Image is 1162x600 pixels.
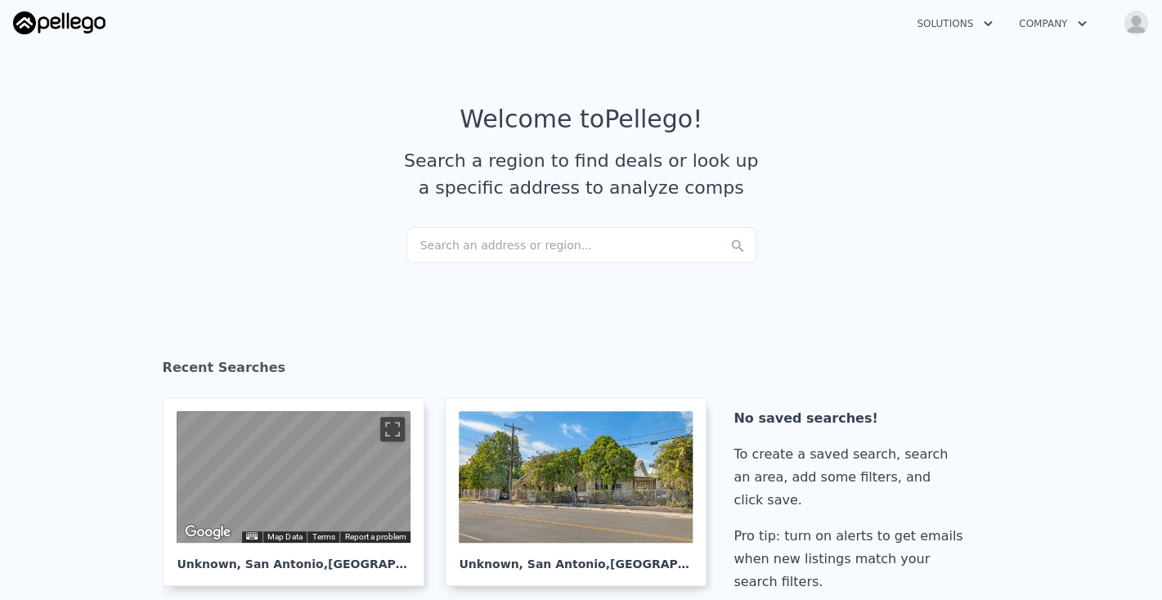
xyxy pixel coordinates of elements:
div: Search a region to find deals or look up a specific address to analyze comps [398,147,765,201]
a: Unknown, San Antonio,[GEOGRAPHIC_DATA] 78207 [445,397,720,586]
div: Search an address or region... [406,227,756,263]
div: Map [177,411,411,543]
button: Keyboard shortcuts [246,532,258,540]
button: Map Data [267,531,302,543]
div: Unknown , San Antonio [459,543,693,572]
div: To create a saved search, search an area, add some filters, and click save. [734,443,969,512]
button: Company [1006,9,1100,38]
span: , [GEOGRAPHIC_DATA] 78207 [324,557,506,571]
a: Report a problem [344,532,406,541]
a: Terms (opens in new tab) [312,532,334,541]
a: Open this area in Google Maps (opens a new window) [181,522,235,543]
span: , [GEOGRAPHIC_DATA] 78207 [605,557,787,571]
a: Map Unknown, San Antonio,[GEOGRAPHIC_DATA] 78207 [163,397,437,586]
div: Street View [177,411,411,543]
div: Pro tip: turn on alerts to get emails when new listings match your search filters. [734,525,969,593]
div: No saved searches! [734,407,969,430]
button: Toggle fullscreen view [380,417,405,441]
div: Unknown , San Antonio [177,543,411,572]
div: Welcome to Pellego ! [460,105,702,134]
button: Solutions [904,9,1006,38]
img: Google [181,522,235,543]
img: avatar [1123,10,1149,36]
img: Pellego [13,11,105,34]
div: Recent Searches [163,345,1000,397]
